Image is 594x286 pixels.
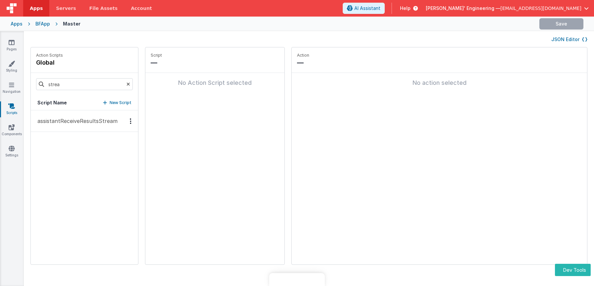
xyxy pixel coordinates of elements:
span: [PERSON_NAME]' Engineering — [426,5,500,12]
span: [EMAIL_ADDRESS][DOMAIN_NAME] [500,5,581,12]
span: AI Assistant [354,5,380,12]
button: [PERSON_NAME]' Engineering — [EMAIL_ADDRESS][DOMAIN_NAME] [426,5,589,12]
p: Script [151,53,279,58]
div: Apps [11,21,23,27]
div: No action selected [297,78,582,87]
p: New Script [110,99,131,106]
div: Options [126,118,135,124]
span: File Assets [89,5,118,12]
p: — [297,58,582,67]
button: New Script [103,99,131,106]
button: assistantReceiveResultsStream [31,110,138,132]
h5: Script Name [37,99,67,106]
div: Master [63,21,80,27]
div: No Action Script selected [151,78,279,87]
button: Save [539,18,583,29]
p: — [151,58,279,67]
span: Help [400,5,411,12]
h4: global [36,58,63,67]
button: JSON Editor [551,36,587,43]
p: Action [297,53,582,58]
input: Search scripts [36,78,133,90]
button: AI Assistant [343,3,385,14]
button: Dev Tools [555,264,591,276]
p: assistantReceiveResultsStream [33,117,118,125]
span: Servers [56,5,76,12]
div: BFApp [35,21,50,27]
span: Apps [30,5,43,12]
p: Action Scripts [36,53,63,58]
